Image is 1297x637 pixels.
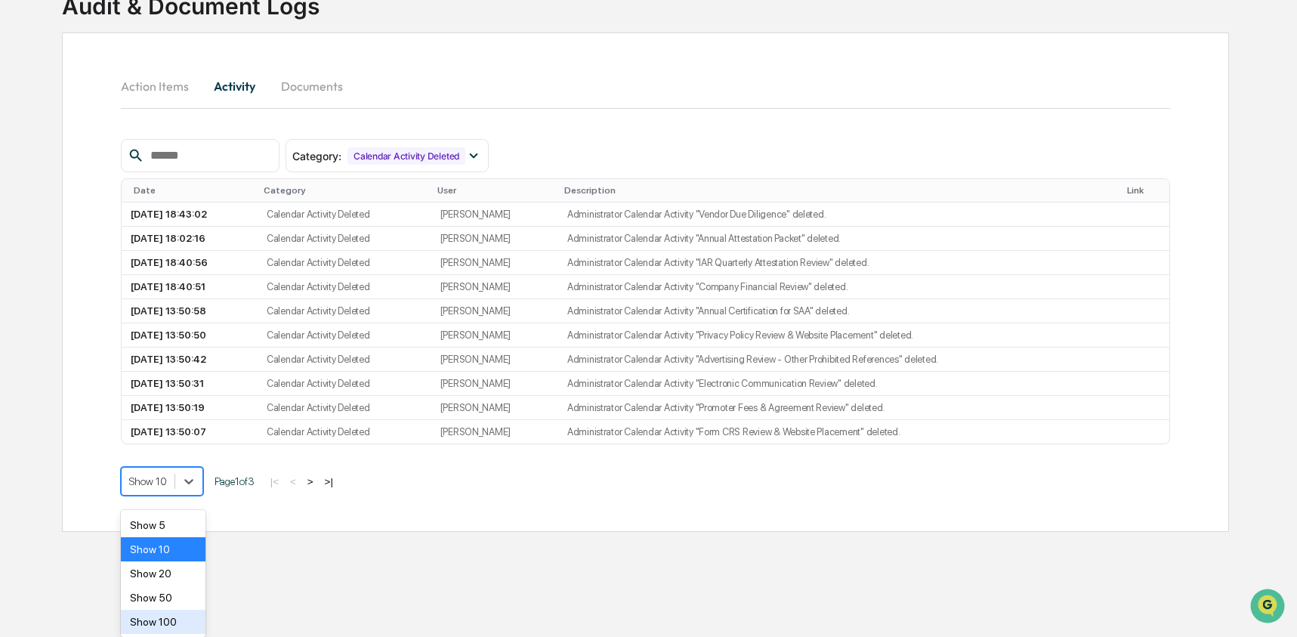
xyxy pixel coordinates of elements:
td: Administrator Calendar Activity "Promoter Fees & Agreement Review" deleted. [558,396,1115,420]
div: We're available if you need us! [51,131,191,143]
td: Administrator Calendar Activity "Form CRS Review & Website Placement" deleted. [558,420,1115,444]
td: Calendar Activity Deleted [258,203,431,227]
div: Description [564,185,1109,196]
td: Administrator Calendar Activity "Annual Certification for SAA" deleted. [558,299,1115,323]
td: Calendar Activity Deleted [258,323,431,348]
td: Calendar Activity Deleted [258,372,431,396]
td: [DATE] 13:50:58 [122,299,258,323]
td: Administrator Calendar Activity "Electronic Communication Review" deleted. [558,372,1115,396]
td: Calendar Activity Deleted [258,299,431,323]
td: Calendar Activity Deleted [258,420,431,444]
td: [DATE] 18:43:02 [122,203,258,227]
div: Show 10 [121,537,206,561]
td: Calendar Activity Deleted [258,396,431,420]
button: < [286,475,301,488]
div: Start new chat [51,116,248,131]
iframe: Open customer support [1249,587,1289,628]
td: [PERSON_NAME] [431,227,558,251]
td: [PERSON_NAME] [431,299,558,323]
td: [DATE] 13:50:42 [122,348,258,372]
span: Preclearance [30,190,97,206]
div: secondary tabs example [121,68,1170,104]
td: [DATE] 13:50:07 [122,420,258,444]
td: [PERSON_NAME] [431,275,558,299]
a: 🗄️Attestations [103,184,193,212]
div: User [437,185,552,196]
td: [PERSON_NAME] [431,372,558,396]
td: [PERSON_NAME] [431,396,558,420]
button: >| [320,475,338,488]
td: Administrator Calendar Activity "Privacy Policy Review & Website Placement" deleted. [558,323,1115,348]
div: 🗄️ [110,192,122,204]
img: 1746055101610-c473b297-6a78-478c-a979-82029cc54cd1 [15,116,42,143]
button: > [303,475,318,488]
span: Attestations [125,190,187,206]
td: Calendar Activity Deleted [258,251,431,275]
td: Calendar Activity Deleted [258,227,431,251]
a: 🖐️Preclearance [9,184,103,212]
div: Date [134,185,252,196]
button: |< [266,475,283,488]
td: [DATE] 18:02:16 [122,227,258,251]
td: Administrator Calendar Activity "Vendor Due Diligence" deleted. [558,203,1115,227]
button: Action Items [121,68,201,104]
td: Administrator Calendar Activity "Company Financial Review" deleted. [558,275,1115,299]
td: [PERSON_NAME] [431,323,558,348]
td: [PERSON_NAME] [431,348,558,372]
td: [DATE] 18:40:56 [122,251,258,275]
a: 🔎Data Lookup [9,213,101,240]
td: [PERSON_NAME] [431,251,558,275]
p: How can we help? [15,32,275,56]
td: [PERSON_NAME] [431,420,558,444]
div: 🔎 [15,221,27,233]
td: Calendar Activity Deleted [258,348,431,372]
button: Activity [201,68,269,104]
span: Page 1 of 3 [215,475,255,487]
td: Calendar Activity Deleted [258,275,431,299]
div: Show 5 [121,513,206,537]
button: Start new chat [257,120,275,138]
td: Administrator Calendar Activity "IAR Quarterly Attestation Review" deleted. [558,251,1115,275]
div: Calendar Activity Deleted [347,147,465,165]
td: [DATE] 18:40:51 [122,275,258,299]
div: Show 100 [121,610,206,634]
button: Documents [269,68,355,104]
td: [DATE] 13:50:50 [122,323,258,348]
td: Administrator Calendar Activity "Advertising Review - Other Prohibited References" deleted. [558,348,1115,372]
span: Category : [292,150,341,162]
div: Show 20 [121,561,206,586]
td: [DATE] 13:50:19 [122,396,258,420]
div: Category [264,185,425,196]
div: Show 50 [121,586,206,610]
td: [DATE] 13:50:31 [122,372,258,396]
span: Data Lookup [30,219,95,234]
span: Pylon [150,256,183,267]
div: Link [1127,185,1163,196]
a: Powered byPylon [107,255,183,267]
td: Administrator Calendar Activity "Annual Attestation Packet" deleted. [558,227,1115,251]
td: [PERSON_NAME] [431,203,558,227]
div: 🖐️ [15,192,27,204]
